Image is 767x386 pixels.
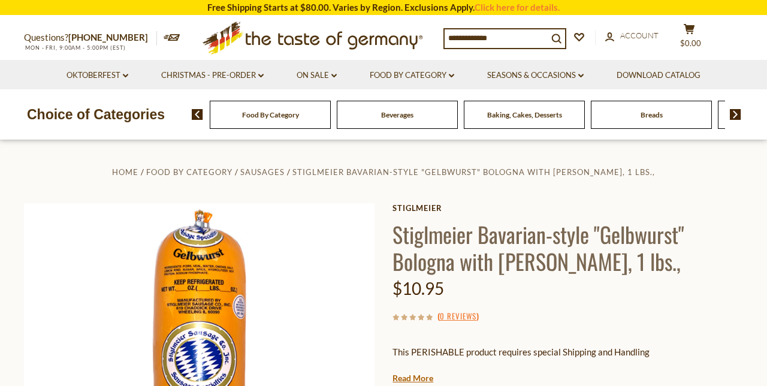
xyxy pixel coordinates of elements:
a: Read More [392,372,433,384]
img: next arrow [730,109,741,120]
a: On Sale [297,69,337,82]
a: Sausages [240,167,285,177]
a: Food By Category [146,167,232,177]
a: Baking, Cakes, Desserts [487,110,562,119]
a: Stiglmeier Bavarian-style "Gelbwurst" Bologna with [PERSON_NAME], 1 lbs., [292,167,655,177]
a: Stiglmeier [392,203,743,213]
li: We will ship this product in heat-protective packaging and ice. [404,369,743,384]
a: Beverages [381,110,413,119]
a: Oktoberfest [67,69,128,82]
span: $0.00 [680,38,701,48]
span: Account [620,31,659,40]
a: Home [112,167,138,177]
p: Questions? [24,30,157,46]
a: Breads [641,110,663,119]
a: Account [605,29,659,43]
a: Seasons & Occasions [487,69,584,82]
button: $0.00 [671,23,707,53]
a: Download Catalog [617,69,700,82]
span: ( ) [437,310,479,322]
a: Click here for details. [475,2,560,13]
a: [PHONE_NUMBER] [68,32,148,43]
h1: Stiglmeier Bavarian-style "Gelbwurst" Bologna with [PERSON_NAME], 1 lbs., [392,221,743,275]
img: previous arrow [192,109,203,120]
p: This PERISHABLE product requires special Shipping and Handling [392,345,743,360]
a: 0 Reviews [440,310,476,323]
a: Christmas - PRE-ORDER [161,69,264,82]
a: Food By Category [370,69,454,82]
span: MON - FRI, 9:00AM - 5:00PM (EST) [24,44,126,51]
a: Food By Category [242,110,299,119]
span: $10.95 [392,278,444,298]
